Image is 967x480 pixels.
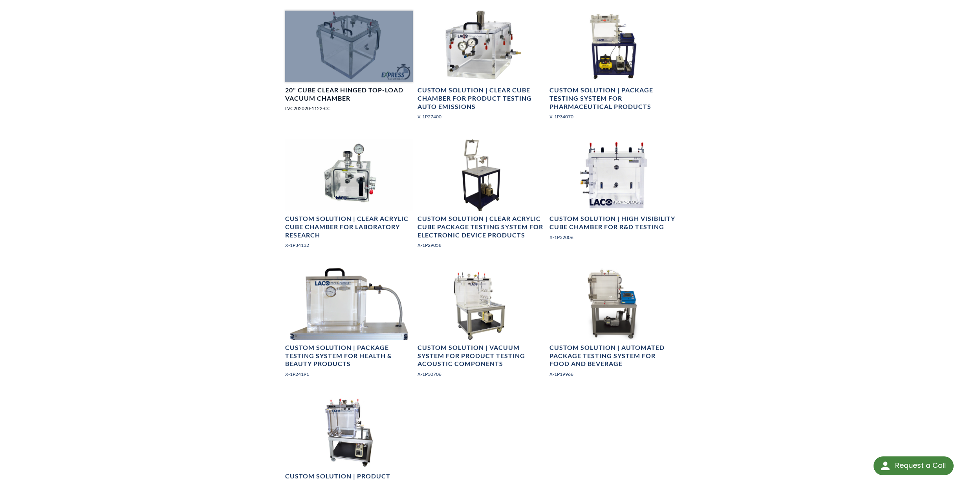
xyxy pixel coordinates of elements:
[549,234,677,241] p: X-1P32006
[285,241,413,249] p: X-1P34132
[549,139,677,247] a: R&D cube vacuum chamber, front viewCustom Solution | High Visibility Cube Chamber for R&D Testing...
[895,456,946,474] div: Request a Call
[874,456,954,475] div: Request a Call
[549,344,677,368] h4: Custom Solution | Automated Package Testing System for Food and Beverage
[418,215,545,239] h4: Custom Solution | Clear Acrylic Cube Package Testing System for Electronic Device Products
[549,113,677,120] p: X-1P34070
[418,11,545,127] a: Clear Cube Chamber for Product Testing Auto EmissionsCustom Solution | Clear Cube Chamber for Pro...
[549,215,677,231] h4: Custom Solution | High Visibility Cube Chamber for R&D Testing
[549,268,677,384] a: Automated Package Testing System for Food and Beverage on CartCustom Solution | Automated Package...
[879,460,892,472] img: round button
[549,86,677,110] h4: Custom Solution | Package Testing System for Pharmaceutical Products
[549,370,677,378] p: X-1P19966
[285,215,413,239] h4: Custom Solution | Clear Acrylic Cube Chamber for Laboratory Research
[285,344,413,368] h4: Custom Solution | Package Testing System for Health & Beauty Products
[418,86,545,110] h4: Custom Solution | Clear Cube Chamber for Product Testing Auto Emissions
[549,11,677,127] a: Package Testing System for Pharmaceutical Products, front viewCustom Solution | Package Testing S...
[418,268,545,384] a: Clear Product Testing Vacuum SystemCustom Solution | Vacuum System for Product Testing Acoustic C...
[285,86,413,103] h4: 20" Cube Clear Hinged Top-Load Vacuum Chamber
[418,370,545,378] p: X-1P30706
[285,268,413,384] a: Package testing system for health and beauty productsCustom Solution | Package Testing System for...
[418,113,545,120] p: X-1P27400
[418,241,545,249] p: X-1P29058
[418,139,545,255] a: 3/4 view open chamber of Clear Acrylic Cube Package Testing System for Electronic DeviceCustom So...
[418,344,545,368] h4: Custom Solution | Vacuum System for Product Testing Acoustic Components
[285,370,413,378] p: X-1P24191
[285,105,413,112] p: LVC202020-1122-CC
[285,139,413,255] a: Clear Vertical Cubic Vacuum Chamber, top angled viewCustom Solution | Clear Acrylic Cube Chamber ...
[285,11,413,119] a: LVC202020-1122-CC Cubed Express Chamber, rear angled view20" Cube Clear Hinged Top-Load Vacuum Ch...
